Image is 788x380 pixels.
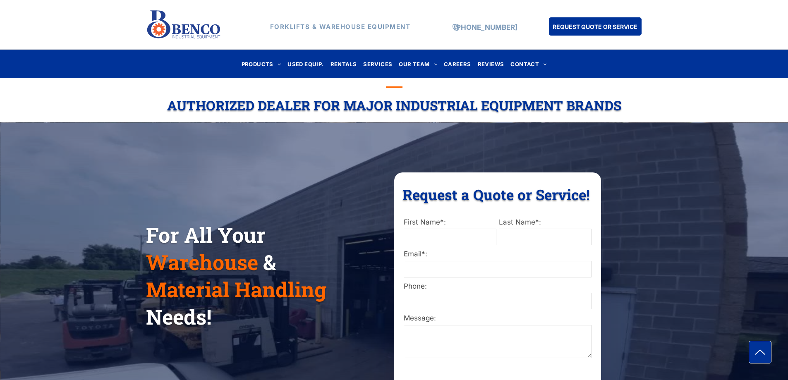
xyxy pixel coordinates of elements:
[441,58,474,69] a: CAREERS
[146,276,326,303] span: Material Handling
[146,221,266,249] span: For All Your
[549,17,642,36] a: REQUEST QUOTE OR SERVICE
[327,58,360,69] a: RENTALS
[263,249,276,276] span: &
[404,217,496,228] label: First Name*:
[360,58,395,69] a: SERVICES
[284,58,327,69] a: USED EQUIP.
[404,313,592,324] label: Message:
[270,23,411,31] strong: FORKLIFTS & WAREHOUSE EQUIPMENT
[404,281,592,292] label: Phone:
[404,249,592,260] label: Email*:
[553,19,637,34] span: REQUEST QUOTE OR SERVICE
[167,96,621,114] span: Authorized Dealer For Major Industrial Equipment Brands
[499,217,592,228] label: Last Name*:
[507,58,550,69] a: CONTACT
[395,58,441,69] a: OUR TEAM
[454,23,517,31] a: [PHONE_NUMBER]
[402,185,590,204] span: Request a Quote or Service!
[146,303,211,330] span: Needs!
[238,58,285,69] a: PRODUCTS
[146,249,258,276] span: Warehouse
[474,58,508,69] a: REVIEWS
